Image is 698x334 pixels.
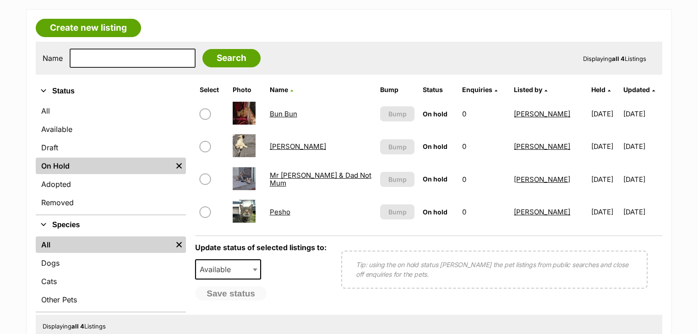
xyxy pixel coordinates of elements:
a: Removed [36,194,186,211]
td: [DATE] [588,131,623,162]
input: Search [202,49,261,67]
td: 0 [458,131,509,162]
span: Displaying Listings [43,323,106,330]
th: Status [419,82,458,97]
a: Dogs [36,255,186,271]
span: translation missing: en.admin.listings.index.attributes.enquiries [462,86,492,93]
button: Save status [195,286,267,301]
span: Updated [623,86,650,93]
a: Held [591,86,611,93]
span: On hold [423,142,447,150]
td: 0 [458,98,509,130]
button: Species [36,219,186,231]
button: Bump [380,204,414,219]
a: Enquiries [462,86,497,93]
button: Status [36,85,186,97]
strong: all 4 [612,55,625,62]
strong: all 4 [71,323,84,330]
span: Name [270,86,288,93]
a: [PERSON_NAME] [514,208,570,216]
a: Create new listing [36,19,141,37]
a: Updated [623,86,655,93]
span: Bump [388,207,407,217]
a: Other Pets [36,291,186,308]
button: Bump [380,106,414,121]
a: [PERSON_NAME] [514,175,570,184]
a: Name [270,86,293,93]
span: Bump [388,175,407,184]
span: Bump [388,142,407,152]
span: Bump [388,109,407,119]
a: Available [36,121,186,137]
a: [PERSON_NAME] [514,110,570,118]
button: Bump [380,139,414,154]
td: [DATE] [588,164,623,195]
td: [DATE] [623,98,661,130]
span: Listed by [514,86,542,93]
th: Photo [229,82,265,97]
span: Held [591,86,605,93]
span: On hold [423,175,447,183]
button: Bump [380,172,414,187]
td: [DATE] [588,196,623,228]
th: Select [196,82,228,97]
div: Species [36,235,186,312]
a: Mr [PERSON_NAME] & Dad Not Mum [270,171,371,187]
td: 0 [458,164,509,195]
td: [DATE] [588,98,623,130]
span: Available [196,263,240,276]
p: Tip: using the on hold status [PERSON_NAME] the pet listings from public searches and close off e... [356,260,633,279]
a: Cats [36,273,186,290]
span: On hold [423,208,447,216]
td: 0 [458,196,509,228]
a: [PERSON_NAME] [514,142,570,151]
div: Status [36,101,186,214]
a: Listed by [514,86,547,93]
span: On hold [423,110,447,118]
a: Remove filter [172,236,186,253]
a: Pesho [270,208,290,216]
td: [DATE] [623,164,661,195]
label: Name [43,54,63,62]
label: Update status of selected listings to: [195,243,327,252]
td: [DATE] [623,131,661,162]
th: Bump [376,82,418,97]
a: Adopted [36,176,186,192]
span: Displaying Listings [583,55,646,62]
a: On Hold [36,158,172,174]
a: All [36,103,186,119]
a: Remove filter [172,158,186,174]
a: Draft [36,139,186,156]
a: [PERSON_NAME] [270,142,326,151]
td: [DATE] [623,196,661,228]
span: Available [195,259,261,279]
a: All [36,236,172,253]
a: Bun Bun [270,110,297,118]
